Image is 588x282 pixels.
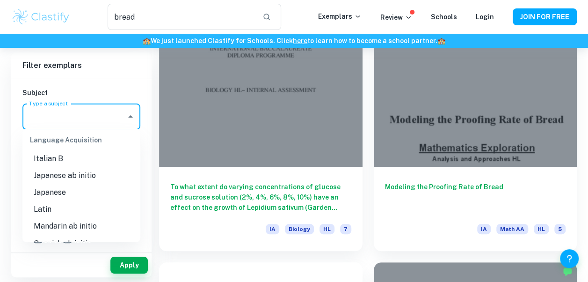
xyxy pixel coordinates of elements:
[22,201,140,218] li: Latin
[22,218,140,235] li: Mandarin ab initio
[318,11,362,22] p: Exemplars
[285,224,314,234] span: Biology
[22,150,140,167] li: Italian B
[2,36,586,46] h6: We just launched Clastify for Schools. Click to learn how to become a school partner.
[319,224,334,234] span: HL
[554,224,566,234] span: 5
[22,88,140,98] h6: Subject
[108,4,254,30] input: Search for any exemplars...
[534,224,549,234] span: HL
[374,14,577,251] a: Modeling the Proofing Rate of BreadIAMath AAHL5
[560,249,579,268] button: Help and Feedback
[22,184,140,201] li: Japanese
[110,257,148,274] button: Apply
[29,99,68,107] label: Type a subject
[563,267,572,276] img: Marked
[124,110,137,123] button: Close
[22,235,140,252] li: Spanish ab initio
[513,8,577,25] button: JOIN FOR FREE
[293,37,307,45] a: here
[431,13,457,21] a: Schools
[477,224,491,234] span: IA
[11,7,71,26] img: Clastify logo
[385,182,566,213] h6: Modeling the Proofing Rate of Bread
[340,224,351,234] span: 7
[437,37,445,45] span: 🏫
[380,12,412,22] p: Review
[22,167,140,184] li: Japanese ab initio
[159,14,363,251] a: To what extent do varying concentrations of glucose and sucrose solution (2%, 4%, 6%, 8%, 10%) ha...
[496,224,528,234] span: Math AA
[266,224,279,234] span: IA
[22,129,140,151] div: Language Acquisition
[11,52,152,79] h6: Filter exemplars
[170,182,351,213] h6: To what extent do varying concentrations of glucose and sucrose solution (2%, 4%, 6%, 8%, 10%) ha...
[143,37,151,45] span: 🏫
[476,13,494,21] a: Login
